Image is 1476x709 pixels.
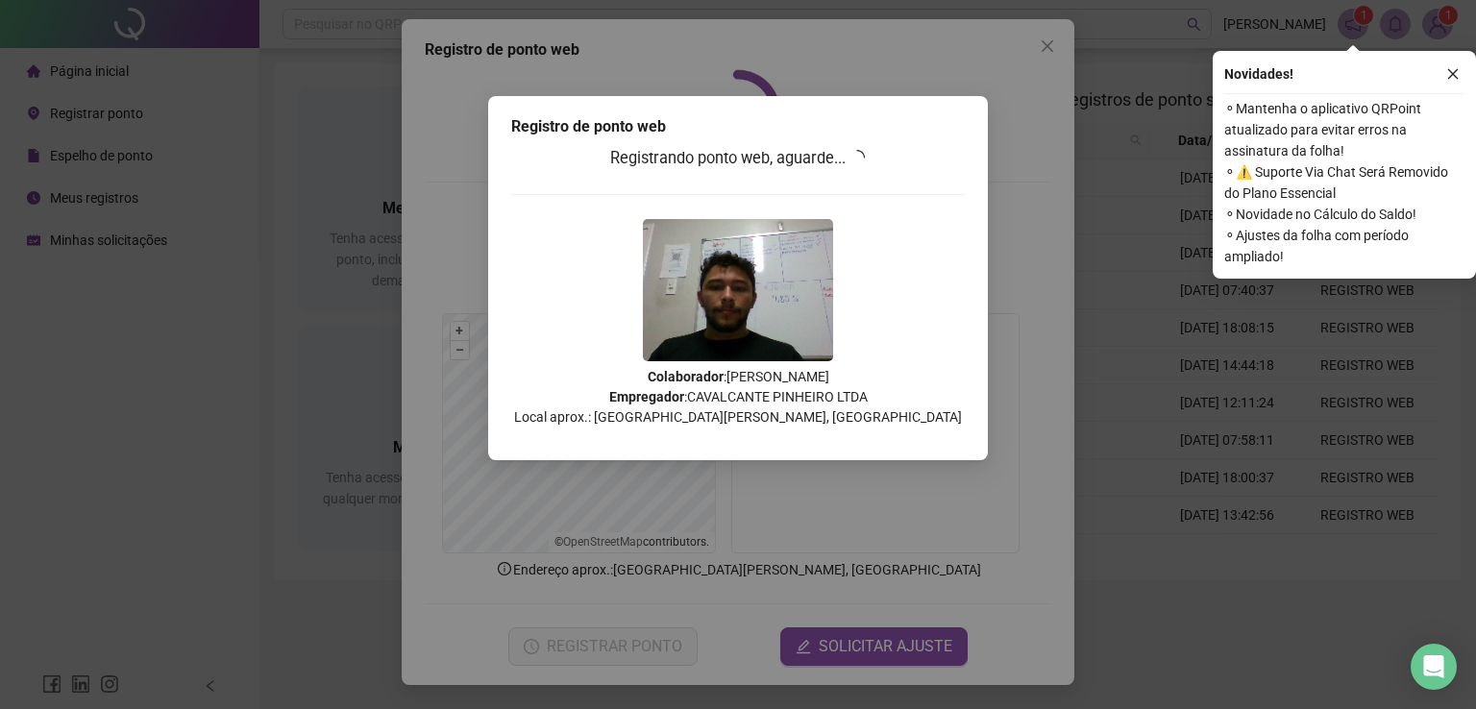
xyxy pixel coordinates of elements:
[511,115,965,138] div: Registro de ponto web
[643,219,833,361] img: Z
[609,389,684,404] strong: Empregador
[1224,161,1464,204] span: ⚬ ⚠️ Suporte Via Chat Será Removido do Plano Essencial
[511,146,965,171] h3: Registrando ponto web, aguarde...
[1224,63,1293,85] span: Novidades !
[648,369,724,384] strong: Colaborador
[1411,644,1457,690] div: Open Intercom Messenger
[1224,98,1464,161] span: ⚬ Mantenha o aplicativo QRPoint atualizado para evitar erros na assinatura da folha!
[849,149,867,166] span: loading
[1224,225,1464,267] span: ⚬ Ajustes da folha com período ampliado!
[511,367,965,428] p: : [PERSON_NAME] : CAVALCANTE PINHEIRO LTDA Local aprox.: [GEOGRAPHIC_DATA][PERSON_NAME], [GEOGRAP...
[1224,204,1464,225] span: ⚬ Novidade no Cálculo do Saldo!
[1446,67,1460,81] span: close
